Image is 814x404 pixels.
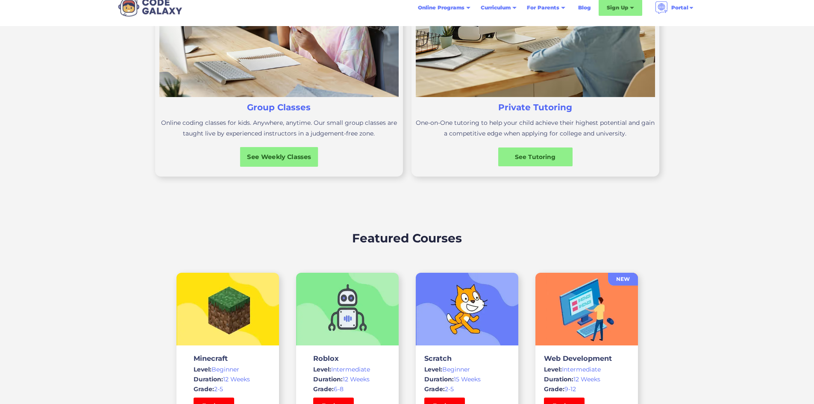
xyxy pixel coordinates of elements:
[418,3,464,12] div: Online Programs
[313,375,343,383] span: Duration:
[194,375,223,383] span: Duration:
[159,118,399,139] p: Online coding classes for kids. Anywhere, anytime. Our small group classes are taught live by exp...
[424,375,454,383] span: Duration:
[194,354,262,363] h3: Minecraft
[194,375,262,383] div: 12 Weeks
[240,147,318,167] a: See Weekly Classes
[544,354,629,363] h3: Web Development
[416,118,655,139] p: One-on-One tutoring to help your child achieve their highest potential and gain a competitive edg...
[313,354,382,363] h3: Roblox
[313,375,382,383] div: 12 Weeks
[608,275,638,283] div: NEW
[313,366,331,373] span: Level:
[313,385,332,393] span: Grade
[424,366,442,373] span: Level:
[424,365,510,374] div: Beginner
[313,365,382,374] div: Intermediate
[194,385,214,393] span: Grade:
[424,375,510,383] div: 15 Weeks
[194,385,262,393] div: 2-5
[424,354,510,363] h3: Scratch
[352,229,462,247] h2: Featured Courses
[527,3,559,12] div: For Parents
[544,375,573,383] span: Duration:
[607,3,628,12] div: Sign Up
[544,385,629,393] div: 9-12
[498,101,572,113] h3: Private Tutoring
[544,366,562,373] span: Level:
[424,385,510,393] div: 2-5
[313,385,382,393] div: 6-8
[332,385,334,393] span: :
[194,365,262,374] div: Beginner
[424,385,445,393] span: Grade:
[608,273,638,286] a: NEW
[247,101,311,113] h3: Group Classes
[544,385,564,393] span: Grade:
[194,366,212,373] span: Level:
[481,3,511,12] div: Curriculum
[544,365,629,374] div: Intermediate
[498,147,573,166] a: See Tutoring
[240,152,318,161] div: See Weekly Classes
[544,375,629,383] div: 12 Weeks
[498,153,573,161] div: See Tutoring
[671,3,688,12] div: Portal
